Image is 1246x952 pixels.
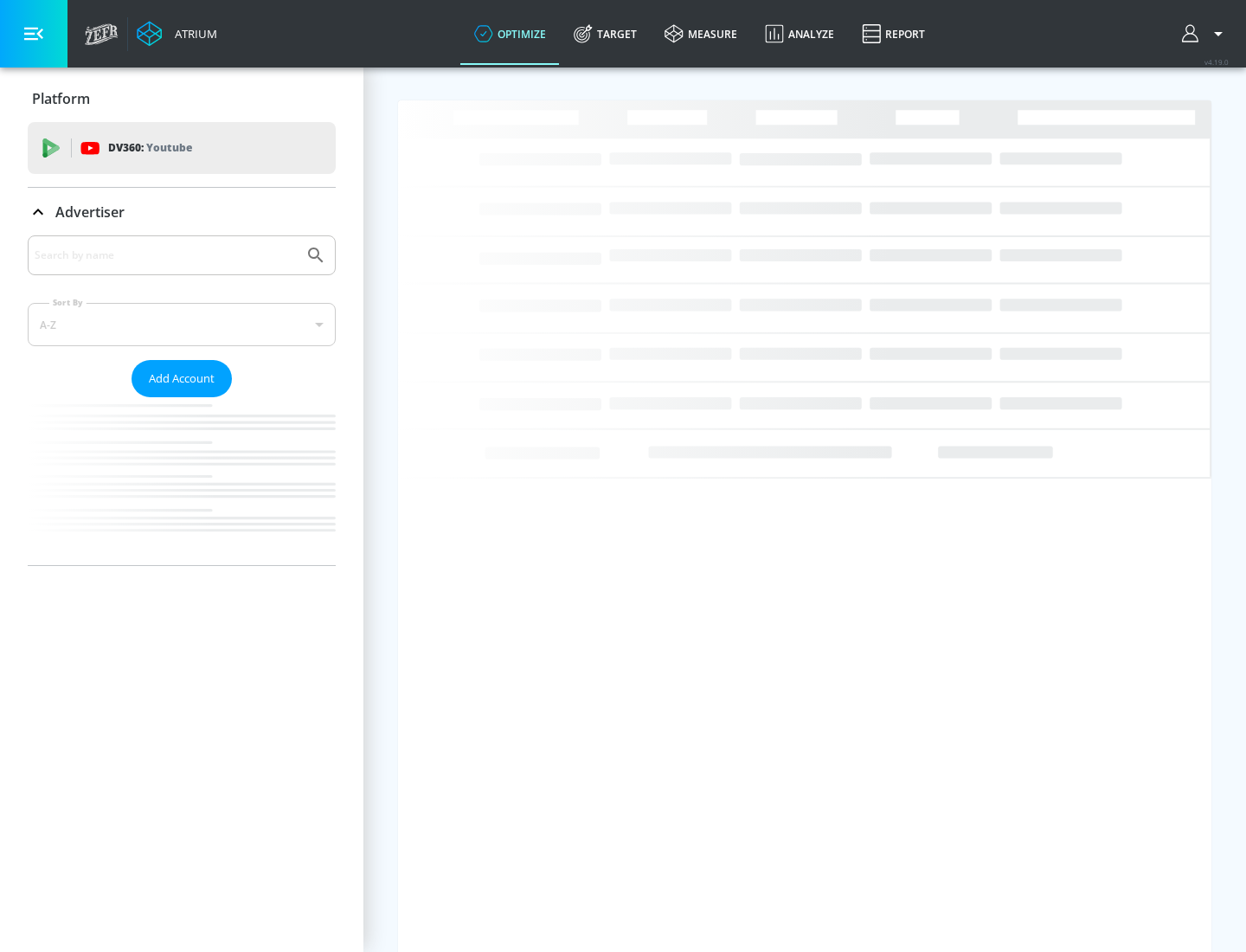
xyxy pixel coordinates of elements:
[1204,57,1229,67] span: v 4.19.0
[32,89,90,108] p: Platform
[55,203,125,222] p: Advertiser
[132,360,232,397] button: Add Account
[108,138,192,158] p: DV360:
[149,369,215,389] span: Add Account
[28,122,336,174] div: DV360: Youtube
[560,3,651,65] a: Target
[651,3,751,65] a: measure
[168,26,217,42] div: Atrium
[137,21,217,47] a: Atrium
[751,3,848,65] a: Analyze
[49,297,87,308] label: Sort By
[146,138,192,157] p: Youtube
[460,3,560,65] a: optimize
[35,244,297,267] input: Search by name
[28,303,336,346] div: A-Z
[28,74,336,123] div: Platform
[28,397,336,565] nav: list of Advertiser
[848,3,939,65] a: Report
[28,188,336,236] div: Advertiser
[28,235,336,565] div: Advertiser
